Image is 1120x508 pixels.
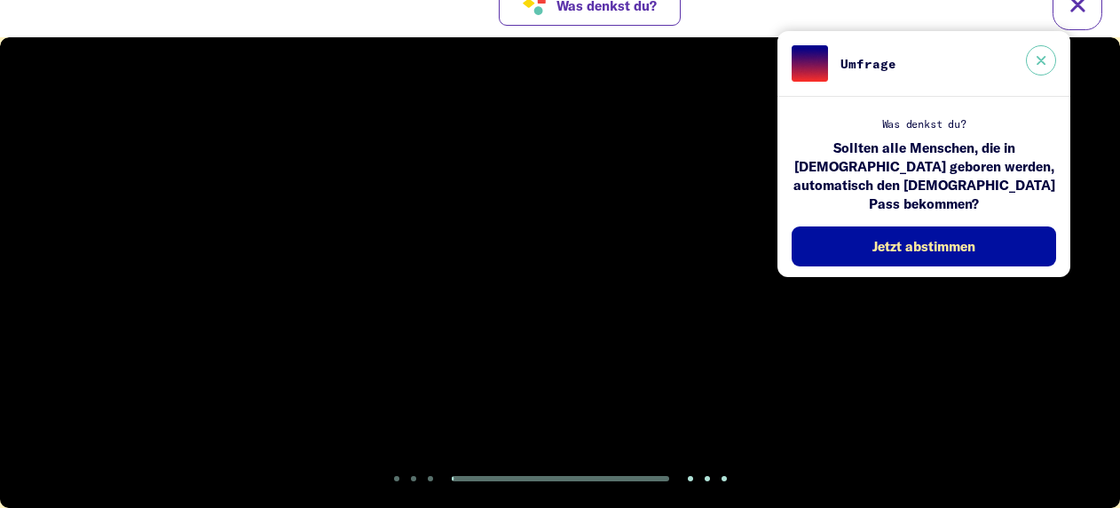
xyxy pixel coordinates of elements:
button: Jetzt abstimmen [792,226,1056,266]
div: Sollten alle Menschen, die in [DEMOGRAPHIC_DATA] geboren werden, automatisch den [DEMOGRAPHIC_DAT... [792,139,1056,226]
img: umfrage.png [792,45,828,82]
span: Jetzt abstimmen [872,239,975,254]
div: Umfrage [828,54,1026,73]
div: Was denkst du? [792,115,1056,139]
